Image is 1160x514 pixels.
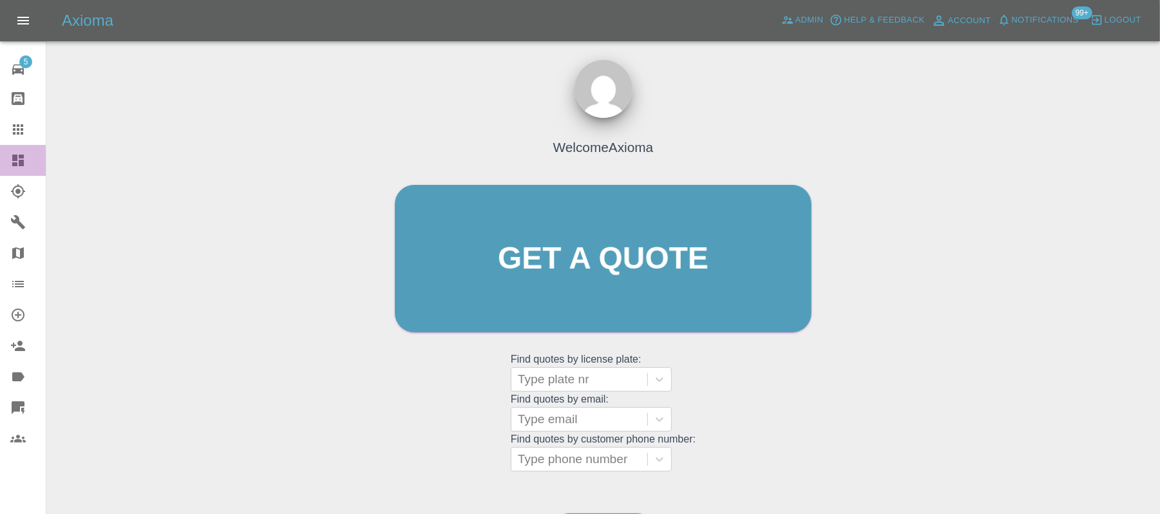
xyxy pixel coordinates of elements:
span: Help & Feedback [844,13,924,28]
grid: Find quotes by customer phone number: [511,433,696,471]
button: Open drawer [8,5,39,36]
span: Admin [795,13,824,28]
h4: Welcome Axioma [553,137,654,157]
span: Notifications [1012,13,1079,28]
img: ... [575,60,632,118]
span: 5 [19,55,32,68]
grid: Find quotes by email: [511,394,696,432]
button: Logout [1087,10,1145,30]
span: Logout [1105,13,1141,28]
a: Get a quote [395,185,812,332]
grid: Find quotes by license plate: [511,354,696,392]
button: Notifications [994,10,1082,30]
span: 99+ [1072,6,1092,19]
button: Help & Feedback [826,10,927,30]
h5: Axioma [62,10,113,31]
span: Account [948,14,991,28]
a: Admin [778,10,827,30]
a: Account [928,10,994,31]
